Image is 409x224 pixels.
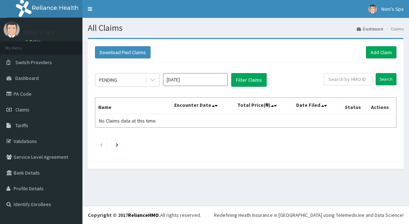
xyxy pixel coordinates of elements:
[82,206,409,224] footer: All rights reserved.
[4,22,20,38] img: User Image
[214,211,404,219] div: Redefining Heath Insurance in [GEOGRAPHIC_DATA] using Telemedicine and Data Science!
[25,29,54,35] p: Noni's Spa
[15,75,39,81] span: Dashboard
[95,46,151,58] button: Download Paid Claims
[88,212,160,218] strong: Copyright © 2017 .
[99,76,117,84] div: PENDING
[366,46,396,58] a: Add Claim
[368,98,396,114] th: Actions
[171,98,234,114] th: Encounter Date
[368,5,377,14] img: User Image
[15,122,28,129] span: Tariffs
[163,73,228,86] input: Select Month and Year
[234,98,293,114] th: Total Price(₦)
[357,26,383,32] a: Dashboard
[376,73,396,85] input: Search
[342,98,368,114] th: Status
[116,141,118,148] a: Next page
[384,26,404,32] li: Claims
[324,73,373,85] input: Search by HMO ID
[88,23,404,33] h1: All Claims
[381,6,404,12] span: Noni's Spa
[293,98,342,114] th: Date Filed
[95,98,171,114] th: Name
[128,212,159,218] a: RelianceHMO
[25,39,42,44] a: Online
[15,59,52,66] span: Switch Providers
[15,106,29,113] span: Claims
[99,118,157,124] span: No Claims data at this time.
[231,73,267,87] button: Filter Claims
[100,141,103,148] a: Previous page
